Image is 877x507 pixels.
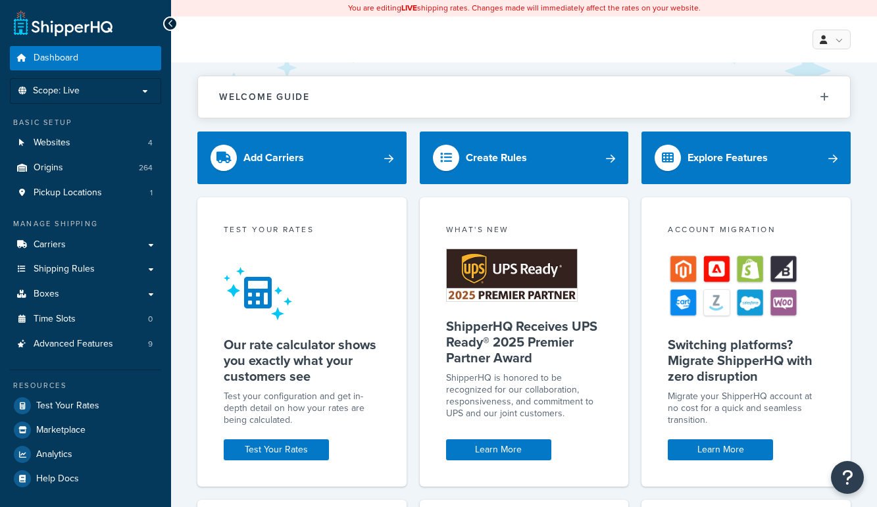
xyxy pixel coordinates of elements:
button: Welcome Guide [198,76,850,118]
div: Create Rules [466,149,527,167]
a: Help Docs [10,467,161,491]
span: Shipping Rules [34,264,95,275]
b: LIVE [401,2,417,14]
div: Test your configuration and get in-depth detail on how your rates are being calculated. [224,391,380,426]
a: Learn More [446,439,551,460]
span: Boxes [34,289,59,300]
span: 0 [148,314,153,325]
a: Advanced Features9 [10,332,161,356]
div: Basic Setup [10,117,161,128]
span: Carriers [34,239,66,251]
span: Help Docs [36,473,79,485]
span: 4 [148,137,153,149]
li: Pickup Locations [10,181,161,205]
a: Websites4 [10,131,161,155]
div: Resources [10,380,161,391]
span: 9 [148,339,153,350]
a: Time Slots0 [10,307,161,331]
span: Dashboard [34,53,78,64]
a: Shipping Rules [10,257,161,281]
li: Origins [10,156,161,180]
a: Explore Features [641,132,851,184]
div: What's New [446,224,603,239]
a: Create Rules [420,132,629,184]
a: Pickup Locations1 [10,181,161,205]
span: Pickup Locations [34,187,102,199]
span: Test Your Rates [36,400,99,412]
a: Test Your Rates [10,394,161,418]
div: Test your rates [224,224,380,239]
span: Scope: Live [33,85,80,97]
button: Open Resource Center [831,461,864,494]
h5: Our rate calculator shows you exactly what your customers see [224,337,380,384]
div: Manage Shipping [10,218,161,229]
a: Add Carriers [197,132,407,184]
div: Explore Features [688,149,768,167]
span: Time Slots [34,314,76,325]
li: Websites [10,131,161,155]
div: Migrate your ShipperHQ account at no cost for a quick and seamless transition. [668,391,824,426]
a: Learn More [668,439,773,460]
a: Dashboard [10,46,161,70]
span: 264 [139,162,153,174]
span: Advanced Features [34,339,113,350]
a: Analytics [10,443,161,466]
a: Test Your Rates [224,439,329,460]
span: Analytics [36,449,72,460]
span: Websites [34,137,70,149]
h5: ShipperHQ Receives UPS Ready® 2025 Premier Partner Award [446,318,603,366]
span: Marketplace [36,425,86,436]
a: Boxes [10,282,161,306]
span: 1 [150,187,153,199]
li: Advanced Features [10,332,161,356]
p: ShipperHQ is honored to be recognized for our collaboration, responsiveness, and commitment to UP... [446,372,603,420]
a: Carriers [10,233,161,257]
h2: Welcome Guide [219,92,310,102]
h5: Switching platforms? Migrate ShipperHQ with zero disruption [668,337,824,384]
span: Origins [34,162,63,174]
a: Origins264 [10,156,161,180]
li: Time Slots [10,307,161,331]
div: Account Migration [668,224,824,239]
div: Add Carriers [243,149,304,167]
a: Marketplace [10,418,161,442]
